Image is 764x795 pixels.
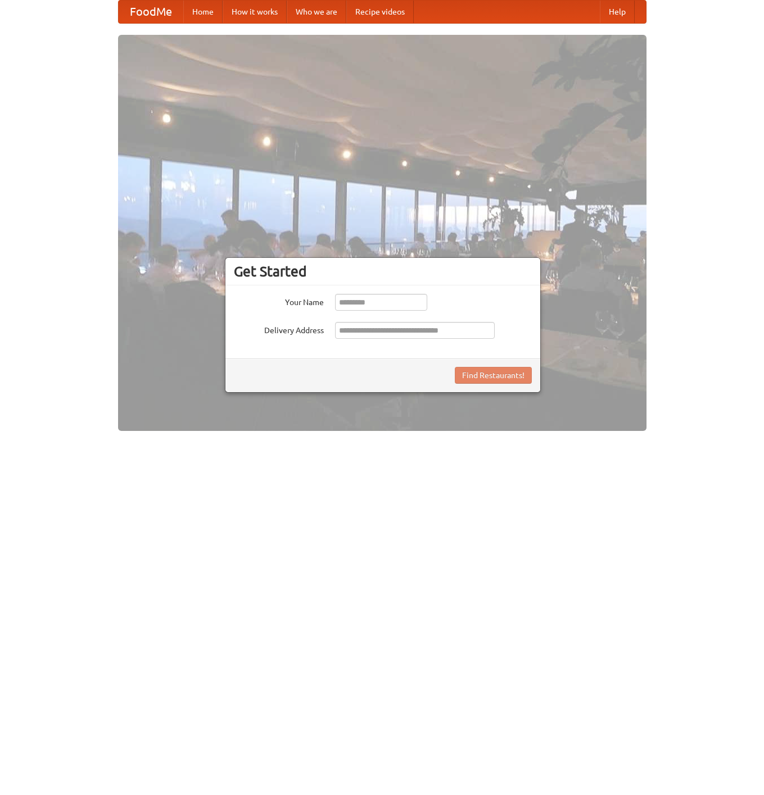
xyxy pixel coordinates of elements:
[600,1,635,23] a: Help
[234,263,532,280] h3: Get Started
[119,1,183,23] a: FoodMe
[223,1,287,23] a: How it works
[287,1,346,23] a: Who we are
[234,294,324,308] label: Your Name
[455,367,532,384] button: Find Restaurants!
[183,1,223,23] a: Home
[234,322,324,336] label: Delivery Address
[346,1,414,23] a: Recipe videos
